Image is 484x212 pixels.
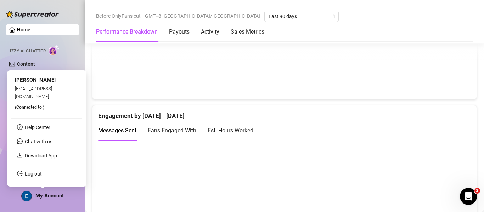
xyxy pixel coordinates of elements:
span: GMT+8 [GEOGRAPHIC_DATA]/[GEOGRAPHIC_DATA] [145,11,260,21]
img: AI Chatter [49,45,60,55]
a: Log out [25,171,42,177]
span: Izzy AI Chatter [10,48,46,55]
span: 2 [474,188,480,194]
div: Sales Metrics [231,28,264,36]
a: Download App [25,153,57,159]
img: logo-BBDzfeDw.svg [6,11,59,18]
img: ACg8ocLcPRSDFD1_FgQTWMGHesrdCMFi59PFqVtBfnK-VGsPLWuquQ=s96-c [22,191,32,201]
div: Engagement by [DATE] - [DATE] [98,105,471,121]
span: Messages Sent [98,127,136,134]
div: Performance Breakdown [96,28,158,36]
a: Help Center [25,125,50,130]
span: [EMAIL_ADDRESS][DOMAIN_NAME] [15,86,52,99]
li: Log out [11,168,82,179]
a: Home [17,27,30,33]
div: Est. Hours Worked [208,126,253,135]
span: message [17,138,23,144]
div: Payouts [169,28,190,36]
div: Activity [201,28,219,36]
span: My Account [35,193,64,199]
span: (Connected to ) [15,105,44,110]
a: Content [17,61,35,67]
span: [PERSON_NAME] [15,77,56,83]
span: Chat with us [25,139,52,144]
span: calendar [331,14,335,18]
iframe: Intercom live chat [460,188,477,205]
span: Fans Engaged With [148,127,196,134]
span: Before OnlyFans cut [96,11,141,21]
span: Last 90 days [269,11,334,22]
